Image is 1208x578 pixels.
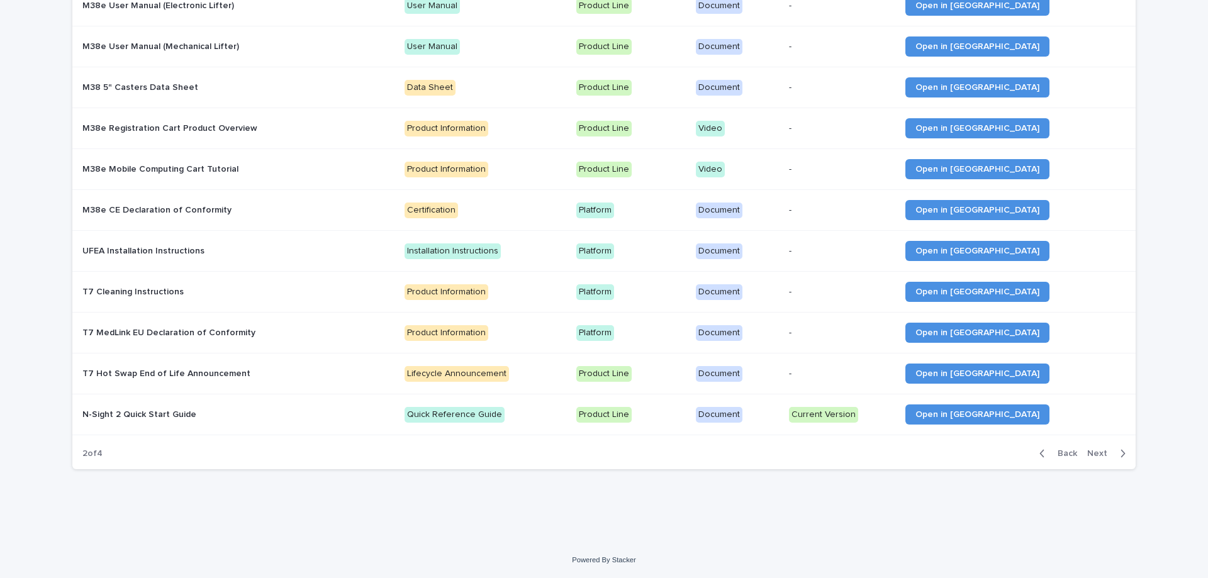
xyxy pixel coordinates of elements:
[72,190,1136,231] tr: M38e CE Declaration of ConformityM38e CE Declaration of Conformity CertificationPlatformDocument-...
[915,165,1039,174] span: Open in [GEOGRAPHIC_DATA]
[789,123,895,134] p: -
[576,39,632,55] div: Product Line
[82,366,253,379] p: T7 Hot Swap End of Life Announcement
[1050,449,1077,458] span: Back
[576,121,632,136] div: Product Line
[696,80,742,96] div: Document
[915,247,1039,255] span: Open in [GEOGRAPHIC_DATA]
[789,164,895,175] p: -
[576,284,614,300] div: Platform
[696,39,742,55] div: Document
[905,118,1049,138] a: Open in [GEOGRAPHIC_DATA]
[789,1,895,11] p: -
[789,328,895,338] p: -
[576,366,632,382] div: Product Line
[696,325,742,341] div: Document
[915,410,1039,419] span: Open in [GEOGRAPHIC_DATA]
[576,203,614,218] div: Platform
[72,149,1136,190] tr: M38e Mobile Computing Cart TutorialM38e Mobile Computing Cart Tutorial Product InformationProduct...
[915,1,1039,10] span: Open in [GEOGRAPHIC_DATA]
[72,108,1136,149] tr: M38e Registration Cart Product OverviewM38e Registration Cart Product Overview Product Informatio...
[789,369,895,379] p: -
[405,80,456,96] div: Data Sheet
[905,282,1049,302] a: Open in [GEOGRAPHIC_DATA]
[696,366,742,382] div: Document
[789,42,895,52] p: -
[696,121,725,136] div: Video
[905,36,1049,57] a: Open in [GEOGRAPHIC_DATA]
[905,159,1049,179] a: Open in [GEOGRAPHIC_DATA]
[72,438,113,469] p: 2 of 4
[696,284,742,300] div: Document
[696,162,725,177] div: Video
[576,80,632,96] div: Product Line
[905,364,1049,384] a: Open in [GEOGRAPHIC_DATA]
[915,206,1039,214] span: Open in [GEOGRAPHIC_DATA]
[1082,448,1136,459] button: Next
[789,246,895,257] p: -
[915,42,1039,51] span: Open in [GEOGRAPHIC_DATA]
[405,284,488,300] div: Product Information
[905,200,1049,220] a: Open in [GEOGRAPHIC_DATA]
[82,39,242,52] p: M38e User Manual (Mechanical Lifter)
[72,67,1136,108] tr: M38 5" Casters Data SheetM38 5" Casters Data Sheet Data SheetProduct LineDocument-Open in [GEOGRA...
[1029,448,1082,459] button: Back
[915,369,1039,378] span: Open in [GEOGRAPHIC_DATA]
[82,407,199,420] p: N-Sight 2 Quick Start Guide
[82,284,186,297] p: T7 Cleaning Instructions
[405,407,505,423] div: Quick Reference Guide
[405,203,458,218] div: Certification
[405,243,501,259] div: Installation Instructions
[72,272,1136,313] tr: T7 Cleaning InstructionsT7 Cleaning Instructions Product InformationPlatformDocument-Open in [GEO...
[576,325,614,341] div: Platform
[72,231,1136,272] tr: UFEA Installation InstructionsUFEA Installation Instructions Installation InstructionsPlatformDoc...
[696,407,742,423] div: Document
[82,121,260,134] p: M38e Registration Cart Product Overview
[696,203,742,218] div: Document
[82,243,207,257] p: UFEA Installation Instructions
[915,83,1039,92] span: Open in [GEOGRAPHIC_DATA]
[405,325,488,341] div: Product Information
[789,287,895,297] p: -
[72,394,1136,435] tr: N-Sight 2 Quick Start GuideN-Sight 2 Quick Start Guide Quick Reference GuideProduct LineDocumentC...
[696,243,742,259] div: Document
[905,404,1049,425] a: Open in [GEOGRAPHIC_DATA]
[789,407,858,423] div: Current Version
[72,313,1136,353] tr: T7 MedLink EU Declaration of ConformityT7 MedLink EU Declaration of Conformity Product Informatio...
[915,287,1039,296] span: Open in [GEOGRAPHIC_DATA]
[405,121,488,136] div: Product Information
[905,77,1049,97] a: Open in [GEOGRAPHIC_DATA]
[905,323,1049,343] a: Open in [GEOGRAPHIC_DATA]
[576,162,632,177] div: Product Line
[82,162,241,175] p: M38e Mobile Computing Cart Tutorial
[576,407,632,423] div: Product Line
[789,82,895,93] p: -
[789,205,895,216] p: -
[72,26,1136,67] tr: M38e User Manual (Mechanical Lifter)M38e User Manual (Mechanical Lifter) User ManualProduct LineD...
[405,162,488,177] div: Product Information
[82,325,258,338] p: T7 MedLink EU Declaration of Conformity
[915,328,1039,337] span: Open in [GEOGRAPHIC_DATA]
[405,39,460,55] div: User Manual
[905,241,1049,261] a: Open in [GEOGRAPHIC_DATA]
[1087,449,1115,458] span: Next
[572,556,635,564] a: Powered By Stacker
[576,243,614,259] div: Platform
[72,353,1136,394] tr: T7 Hot Swap End of Life AnnouncementT7 Hot Swap End of Life Announcement Lifecycle AnnouncementPr...
[82,203,234,216] p: M38e CE Declaration of Conformity
[82,80,201,93] p: M38 5" Casters Data Sheet
[405,366,509,382] div: Lifecycle Announcement
[915,124,1039,133] span: Open in [GEOGRAPHIC_DATA]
